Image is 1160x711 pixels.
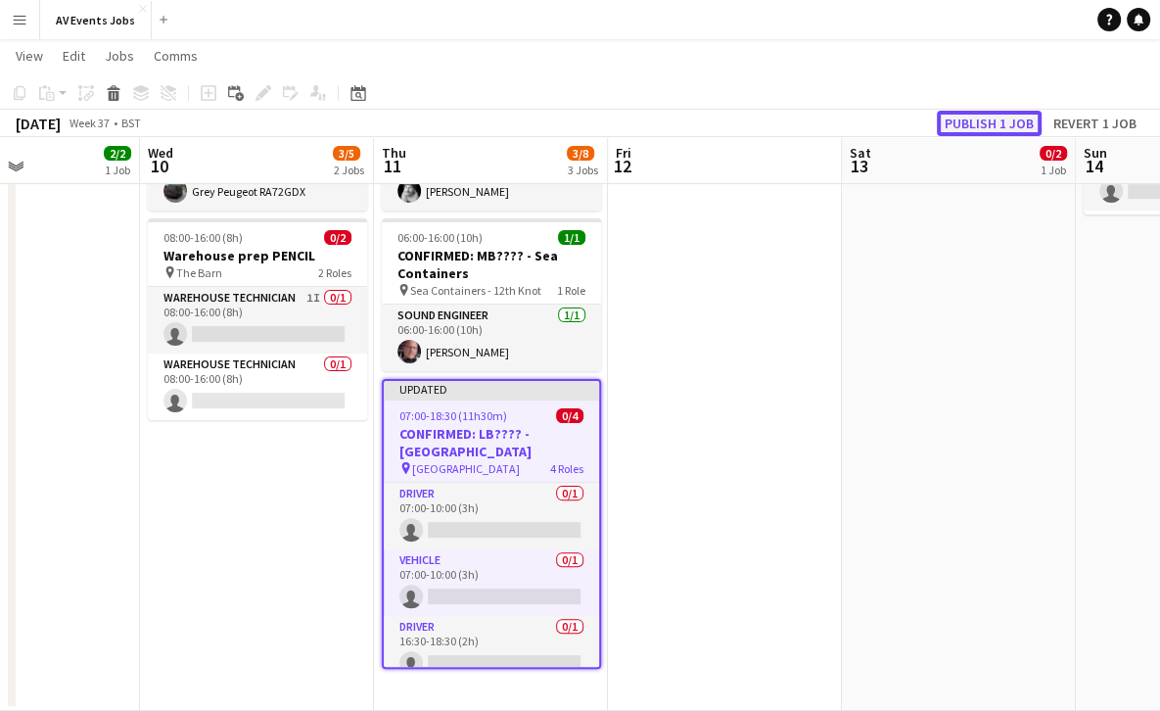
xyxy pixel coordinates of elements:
span: 0/2 [324,230,351,245]
div: 2 Jobs [334,163,364,177]
div: BST [121,116,141,130]
span: 3/8 [567,146,594,161]
span: 14 [1081,155,1107,177]
span: Edit [63,47,85,65]
span: The Barn [176,265,222,280]
span: 3/5 [333,146,360,161]
span: 1 Role [557,283,585,298]
span: [GEOGRAPHIC_DATA] [412,461,520,476]
a: View [8,43,51,69]
a: Edit [55,43,93,69]
span: 1/1 [558,230,585,245]
span: 06:00-16:00 (10h) [397,230,483,245]
h3: Warehouse prep PENCIL [148,247,367,264]
app-job-card: 08:00-16:00 (8h)0/2Warehouse prep PENCIL The Barn2 RolesWarehouse Technician1I0/108:00-16:00 (8h)... [148,218,367,420]
app-card-role: Sound Engineer1/106:00-16:00 (10h)[PERSON_NAME] [382,305,601,371]
app-job-card: 06:00-16:00 (10h)1/1CONFIRMED: MB???? - Sea Containers Sea Containers - 12th Knot1 RoleSound Engi... [382,218,601,371]
h3: CONFIRMED: LB???? - [GEOGRAPHIC_DATA] [384,425,599,460]
span: Sat [850,144,871,162]
app-card-role: Driver0/107:00-10:00 (3h) [384,483,599,549]
app-job-card: Updated07:00-18:30 (11h30m)0/4CONFIRMED: LB???? - [GEOGRAPHIC_DATA] [GEOGRAPHIC_DATA]4 RolesDrive... [382,379,601,669]
span: Thu [382,144,406,162]
span: Sea Containers - 12th Knot [410,283,541,298]
span: Comms [154,47,198,65]
div: 1 Job [105,163,130,177]
div: [DATE] [16,114,61,133]
app-card-role: Warehouse Technician1I0/108:00-16:00 (8h) [148,287,367,354]
h3: CONFIRMED: MB???? - Sea Containers [382,247,601,282]
span: 12 [613,155,631,177]
app-card-role: Vehicle0/107:00-10:00 (3h) [384,549,599,616]
div: Updated [384,381,599,397]
span: 2 Roles [318,265,351,280]
span: 2/2 [104,146,131,161]
div: 3 Jobs [568,163,598,177]
a: Comms [146,43,206,69]
app-card-role: Warehouse Technician0/108:00-16:00 (8h) [148,354,367,420]
span: Sun [1084,144,1107,162]
span: View [16,47,43,65]
span: Jobs [105,47,134,65]
button: Publish 1 job [937,111,1042,136]
button: Revert 1 job [1045,111,1144,136]
span: 08:00-16:00 (8h) [163,230,243,245]
span: 4 Roles [550,461,583,476]
button: AV Events Jobs [40,1,152,39]
div: 1 Job [1041,163,1066,177]
span: Wed [148,144,173,162]
span: 11 [379,155,406,177]
span: 13 [847,155,871,177]
span: 10 [145,155,173,177]
a: Jobs [97,43,142,69]
span: 0/2 [1040,146,1067,161]
span: 0/4 [556,408,583,423]
span: Fri [616,144,631,162]
span: Week 37 [65,116,114,130]
app-card-role: Driver0/116:30-18:30 (2h) [384,616,599,683]
span: 07:00-18:30 (11h30m) [399,408,507,423]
